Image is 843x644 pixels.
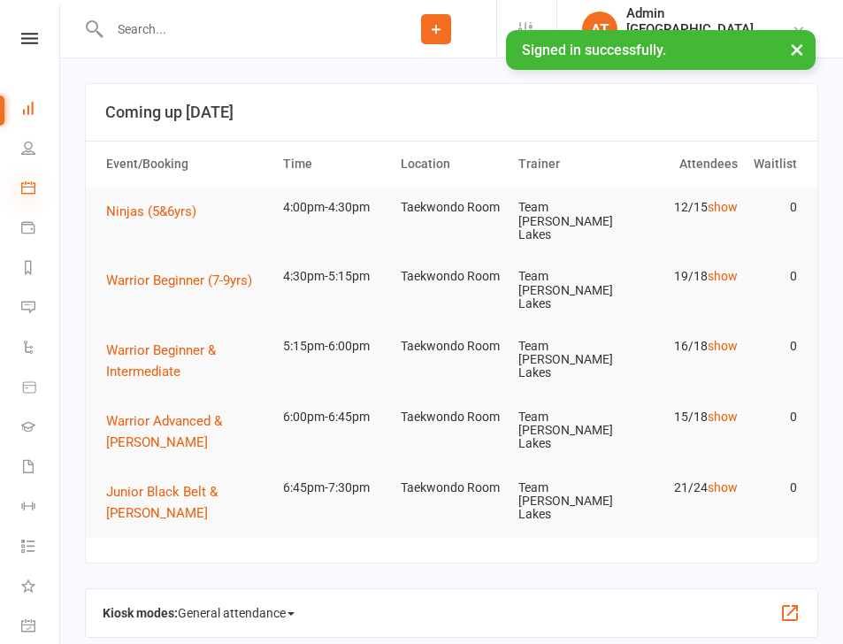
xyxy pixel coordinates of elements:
[628,142,746,187] th: Attendees
[178,599,295,627] span: General attendance
[105,103,798,121] h3: Coming up [DATE]
[708,200,738,214] a: show
[628,326,746,367] td: 16/18
[582,11,617,47] div: AT
[510,326,628,395] td: Team [PERSON_NAME] Lakes
[746,142,805,187] th: Waitlist
[510,256,628,325] td: Team [PERSON_NAME] Lakes
[746,187,805,228] td: 0
[393,467,510,509] td: Taekwondo Room
[106,272,252,288] span: Warrior Beginner (7-9yrs)
[106,410,267,453] button: Warrior Advanced & [PERSON_NAME]
[106,203,196,219] span: Ninjas (5&6yrs)
[393,326,510,367] td: Taekwondo Room
[275,467,393,509] td: 6:45pm-7:30pm
[106,270,264,291] button: Warrior Beginner (7-9yrs)
[746,396,805,438] td: 0
[106,340,267,382] button: Warrior Beginner & Intermediate
[628,396,746,438] td: 15/18
[275,396,393,438] td: 6:00pm-6:45pm
[21,170,61,210] a: Calendar
[626,5,792,37] div: Admin [GEOGRAPHIC_DATA]
[510,142,628,187] th: Trainer
[98,142,275,187] th: Event/Booking
[708,410,738,424] a: show
[522,42,666,58] span: Signed in successfully.
[510,187,628,256] td: Team [PERSON_NAME] Lakes
[628,256,746,297] td: 19/18
[781,30,813,68] button: ×
[104,17,376,42] input: Search...
[275,256,393,297] td: 4:30pm-5:15pm
[21,369,61,409] a: Product Sales
[275,187,393,228] td: 4:00pm-4:30pm
[106,484,218,521] span: Junior Black Belt & [PERSON_NAME]
[21,210,61,249] a: Payments
[106,481,267,524] button: Junior Black Belt & [PERSON_NAME]
[106,201,209,222] button: Ninjas (5&6yrs)
[746,326,805,367] td: 0
[708,339,738,353] a: show
[21,568,61,608] a: What's New
[708,269,738,283] a: show
[746,256,805,297] td: 0
[393,142,510,187] th: Location
[275,326,393,367] td: 5:15pm-6:00pm
[746,467,805,509] td: 0
[708,480,738,494] a: show
[106,413,222,450] span: Warrior Advanced & [PERSON_NAME]
[393,187,510,228] td: Taekwondo Room
[628,187,746,228] td: 12/15
[21,90,61,130] a: Dashboard
[103,606,178,620] strong: Kiosk modes:
[510,467,628,536] td: Team [PERSON_NAME] Lakes
[393,396,510,438] td: Taekwondo Room
[393,256,510,297] td: Taekwondo Room
[106,342,216,379] span: Warrior Beginner & Intermediate
[21,249,61,289] a: Reports
[21,130,61,170] a: People
[510,396,628,465] td: Team [PERSON_NAME] Lakes
[628,467,746,509] td: 21/24
[275,142,393,187] th: Time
